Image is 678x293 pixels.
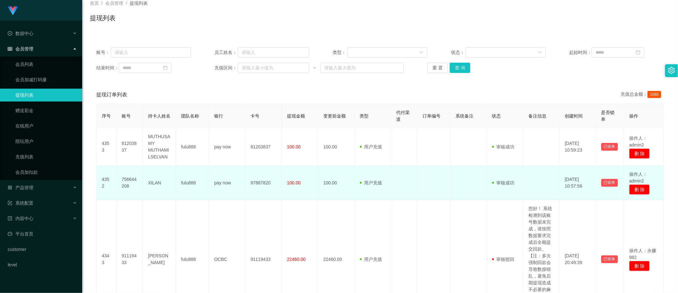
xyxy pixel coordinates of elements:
[238,63,309,73] input: 请输入最小值为
[629,261,650,271] button: 删 除
[668,67,675,74] i: 图标: setting
[105,1,123,6] span: 会员管理
[492,144,515,149] span: 审核成功
[8,216,12,221] i: 图标: profile
[450,63,470,73] button: 查 询
[176,128,209,166] td: fulu888
[629,113,638,119] span: 操作
[629,172,647,183] span: 操作人：admin2
[163,66,168,70] i: 图标: calendar
[238,47,309,58] input: 请输入
[492,257,515,262] span: 审核驳回
[560,166,596,200] td: [DATE] 10:57:56
[565,113,583,119] span: 创建时间
[8,185,33,190] span: 产品管理
[318,166,354,200] td: 100.00
[629,184,650,195] button: 删 除
[15,58,77,71] a: 会员列表
[528,113,546,119] span: 备注信息
[126,1,127,6] span: /
[8,31,12,36] i: 图标: check-circle-o
[251,113,260,119] span: 卡号
[621,91,664,99] div: 充值总金额：
[90,13,116,23] h1: 提现列表
[96,49,111,56] span: 账号：
[97,166,117,200] td: 4352
[15,150,77,163] a: 充值列表
[122,113,131,119] span: 账号
[601,179,618,187] button: 已锁单
[287,113,305,119] span: 提现金额
[8,31,33,36] span: 数据中心
[8,46,33,51] span: 会员管理
[538,50,542,55] i: 图标: down
[15,73,77,86] a: 会员加减打码量
[360,180,382,185] span: 用户充值
[601,143,618,151] button: 已锁单
[8,227,77,240] a: 图标: dashboard平台首页
[492,113,501,119] span: 状态
[8,216,33,221] span: 内容中心
[111,47,191,58] input: 请输入
[15,89,77,102] a: 提现列表
[629,248,656,260] span: 操作人：永赚982
[420,50,423,55] i: 图标: down
[360,257,382,262] span: 用户充值
[636,50,640,55] i: 图标: calendar
[318,128,354,166] td: 100.00
[143,128,176,166] td: MUTHUSAMY MUTHAMILSELVAN
[176,166,209,200] td: fulu888
[8,6,18,15] img: logo.9652507e.png
[15,104,77,117] a: 赠送彩金
[97,128,117,166] td: 4353
[8,200,33,206] span: 系统配置
[8,258,77,271] a: level
[629,148,650,159] button: 删 除
[148,113,170,119] span: 持卡人姓名
[601,110,615,122] span: 是否锁单
[287,257,306,262] span: 22460.00
[648,91,661,98] span: 1060
[8,243,77,256] a: customer
[96,91,127,99] span: 提现订单列表
[8,185,12,190] i: 图标: appstore-o
[360,144,382,149] span: 用户充值
[101,1,103,6] span: /
[320,63,404,73] input: 请输入最大值为
[214,49,238,56] span: 员工姓名：
[143,166,176,200] td: XILAN
[560,128,596,166] td: [DATE] 10:59:23
[214,113,223,119] span: 银行
[8,47,12,51] i: 图标: table
[427,63,448,73] button: 重 置
[209,166,245,200] td: pay now
[15,120,77,132] a: 在线用户
[287,180,301,185] span: 100.00
[181,113,199,119] span: 团队名称
[323,113,346,119] span: 变更前金额
[396,110,410,122] span: 代付渠道
[8,201,12,205] i: 图标: form
[96,65,119,71] span: 结束时间：
[569,49,592,56] span: 起始时间：
[456,113,474,119] span: 系统备注
[246,166,282,200] td: 97887820
[130,1,148,6] span: 提现列表
[102,113,111,119] span: 序号
[246,128,282,166] td: 81203837
[214,65,238,71] span: 充值区间：
[90,1,99,6] span: 首页
[492,180,515,185] span: 审核成功
[309,65,320,71] span: ~
[209,128,245,166] td: pay now
[629,136,647,147] span: 操作人：admin2
[117,166,143,200] td: 756644208
[15,135,77,148] a: 陪玩用户
[333,49,348,56] span: 类型：
[287,144,301,149] span: 100.00
[601,255,618,263] button: 已锁单
[15,166,77,179] a: 会员加扣款
[360,113,369,119] span: 类型
[451,49,466,56] span: 状态：
[117,128,143,166] td: 81203837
